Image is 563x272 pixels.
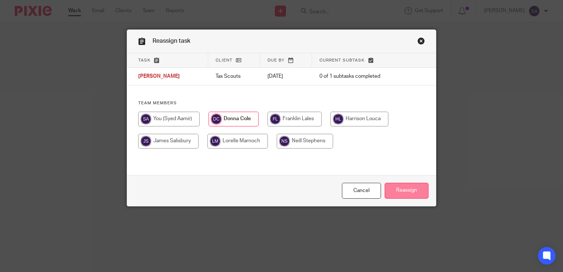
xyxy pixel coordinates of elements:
[138,74,180,79] span: [PERSON_NAME]
[267,58,284,62] span: Due by
[319,58,365,62] span: Current subtask
[138,58,151,62] span: Task
[216,73,253,80] p: Tax Scouts
[153,38,190,44] span: Reassign task
[267,73,305,80] p: [DATE]
[312,68,408,86] td: 0 of 1 subtasks completed
[342,183,381,199] a: Close this dialog window
[138,100,425,106] h4: Team members
[385,183,429,199] input: Reassign
[417,37,425,47] a: Close this dialog window
[216,58,232,62] span: Client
